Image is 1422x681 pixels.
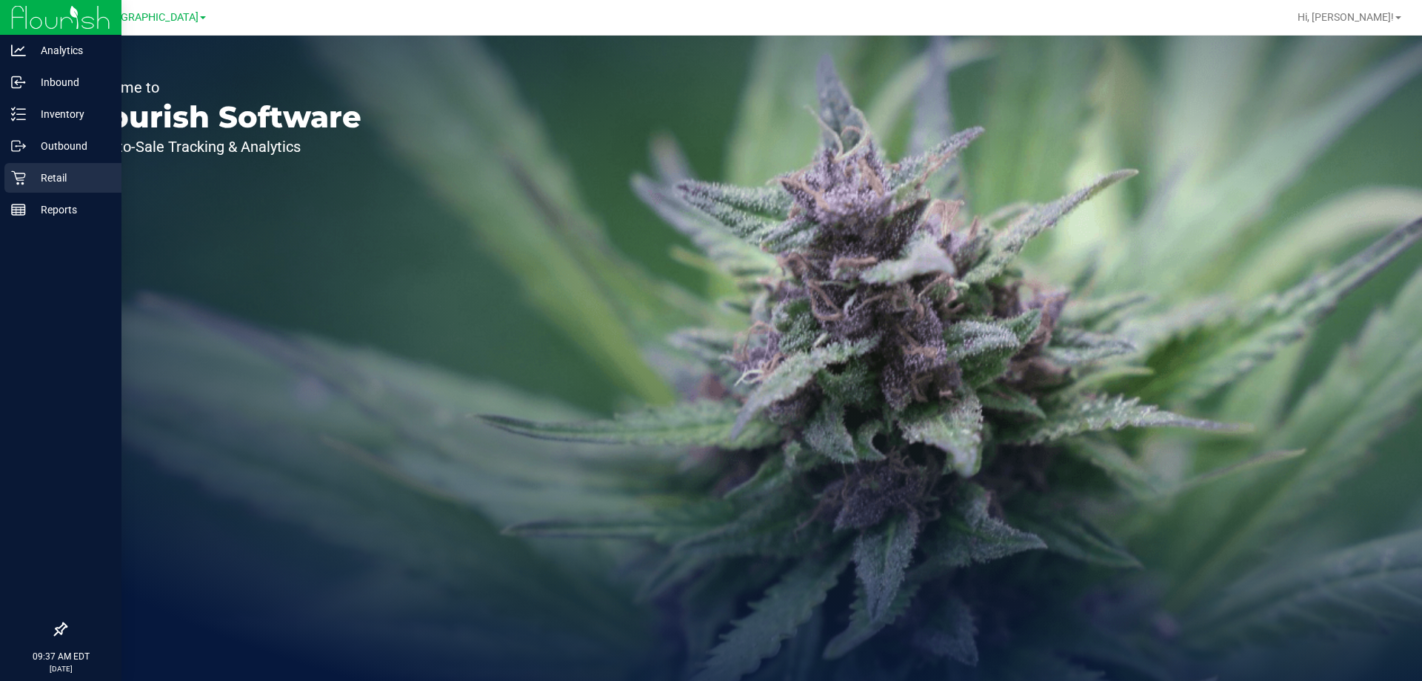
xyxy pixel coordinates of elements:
[26,73,115,91] p: Inbound
[26,105,115,123] p: Inventory
[11,170,26,185] inline-svg: Retail
[26,169,115,187] p: Retail
[80,102,361,132] p: Flourish Software
[26,201,115,219] p: Reports
[80,139,361,154] p: Seed-to-Sale Tracking & Analytics
[80,80,361,95] p: Welcome to
[26,41,115,59] p: Analytics
[97,11,198,24] span: [GEOGRAPHIC_DATA]
[1298,11,1394,23] span: Hi, [PERSON_NAME]!
[11,75,26,90] inline-svg: Inbound
[11,107,26,122] inline-svg: Inventory
[26,137,115,155] p: Outbound
[11,43,26,58] inline-svg: Analytics
[11,139,26,153] inline-svg: Outbound
[7,650,115,663] p: 09:37 AM EDT
[7,663,115,674] p: [DATE]
[11,202,26,217] inline-svg: Reports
